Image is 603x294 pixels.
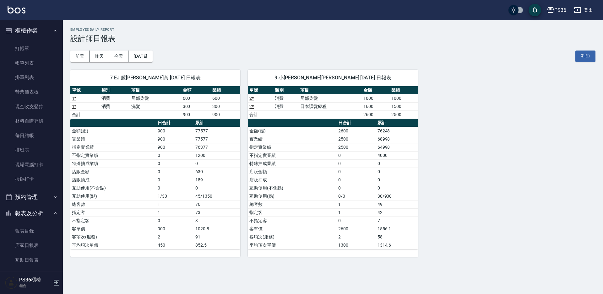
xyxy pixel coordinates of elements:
td: 58 [376,233,418,241]
td: 2500 [337,143,376,151]
td: 特殊抽成業績 [70,159,156,168]
td: 客單價 [248,225,337,233]
td: 0 [156,216,194,225]
td: 30/900 [376,192,418,200]
td: 2600 [337,127,376,135]
table: a dense table [70,119,240,249]
td: 2500 [337,135,376,143]
p: 櫃台 [19,283,51,289]
td: 0 [337,151,376,159]
td: 1 [156,208,194,216]
td: 0 [156,168,194,176]
td: 客項次(服務) [70,233,156,241]
td: 64998 [376,143,418,151]
td: 852.5 [194,241,240,249]
img: Logo [8,6,25,13]
th: 業績 [211,86,240,94]
h3: 設計師日報表 [70,34,595,43]
td: 76248 [376,127,418,135]
th: 累計 [376,119,418,127]
td: 1314.6 [376,241,418,249]
td: 600 [181,94,211,102]
td: 實業績 [248,135,337,143]
td: 4000 [376,151,418,159]
td: 0 [156,151,194,159]
a: 店家日報表 [3,238,60,253]
th: 類別 [100,86,129,94]
td: 900 [156,135,194,143]
td: 76377 [194,143,240,151]
a: 現金收支登錄 [3,99,60,114]
td: 消費 [273,94,299,102]
td: 0 [156,184,194,192]
th: 項目 [299,86,361,94]
td: 2 [337,233,376,241]
td: 77577 [194,127,240,135]
td: 實業績 [70,135,156,143]
td: 2600 [362,110,390,119]
a: 現場電腦打卡 [3,158,60,172]
td: 0 [337,176,376,184]
td: 0/0 [337,192,376,200]
td: 77577 [194,135,240,143]
td: 300 [181,102,211,110]
a: 掃碼打卡 [3,172,60,186]
a: 帳單列表 [3,56,60,70]
td: 1500 [390,102,418,110]
td: 600 [211,94,240,102]
td: 指定實業績 [248,143,337,151]
td: 0 [156,176,194,184]
th: 金額 [362,86,390,94]
td: 0 [337,168,376,176]
td: 76 [194,200,240,208]
td: 客項次(服務) [248,233,337,241]
td: 互助使用(不含點) [70,184,156,192]
a: 排班表 [3,143,60,157]
td: 總客數 [70,200,156,208]
td: 0 [376,168,418,176]
button: 前天 [70,51,90,62]
td: 1/30 [156,192,194,200]
td: 店販金額 [70,168,156,176]
button: 列印 [575,51,595,62]
button: 櫃檯作業 [3,23,60,39]
a: 互助日報表 [3,253,60,267]
td: 900 [181,110,211,119]
button: 登出 [571,4,595,16]
td: 客單價 [70,225,156,233]
th: 累計 [194,119,240,127]
td: 不指定實業績 [248,151,337,159]
td: 49 [376,200,418,208]
td: 0 [337,159,376,168]
td: 0 [337,216,376,225]
td: 特殊抽成業績 [248,159,337,168]
td: 73 [194,208,240,216]
td: 不指定客 [70,216,156,225]
a: 打帳單 [3,41,60,56]
td: 45/1350 [194,192,240,200]
td: 1020.8 [194,225,240,233]
button: 預約管理 [3,189,60,205]
img: Person [5,276,18,289]
th: 項目 [130,86,181,94]
td: 洗髮 [130,102,181,110]
td: 1 [337,200,376,208]
td: 0 [337,184,376,192]
button: 今天 [109,51,129,62]
td: 450 [156,241,194,249]
td: 指定客 [248,208,337,216]
td: 店販抽成 [248,176,337,184]
button: save [529,4,541,16]
td: 消費 [273,102,299,110]
a: 每日結帳 [3,128,60,143]
button: PS36 [544,4,569,17]
td: 日本護髮療程 [299,102,361,110]
th: 單號 [70,86,100,94]
td: 消費 [100,94,129,102]
td: 0 [376,159,418,168]
td: 1 [156,200,194,208]
td: 不指定客 [248,216,337,225]
button: 報表及分析 [3,205,60,222]
td: 91 [194,233,240,241]
th: 日合計 [337,119,376,127]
